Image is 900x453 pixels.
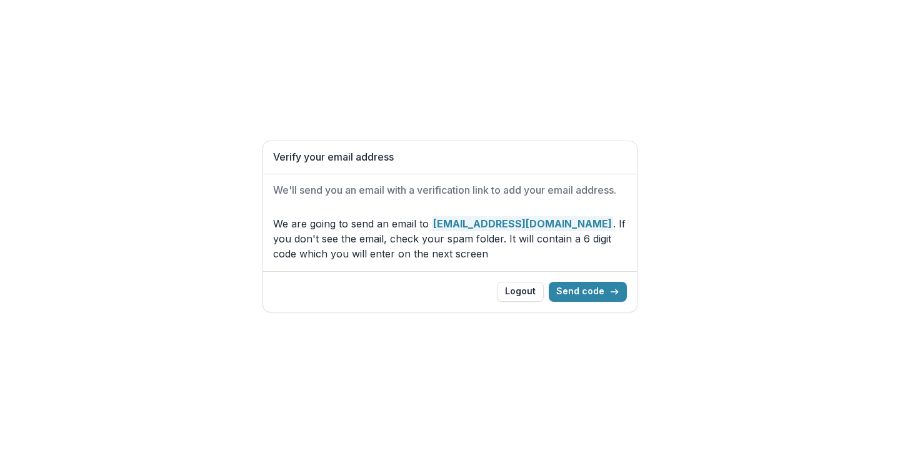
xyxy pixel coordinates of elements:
strong: [EMAIL_ADDRESS][DOMAIN_NAME] [432,216,613,231]
h2: We'll send you an email with a verification link to add your email address. [273,184,627,196]
p: We are going to send an email to . If you don't see the email, check your spam folder. It will co... [273,216,627,261]
button: Send code [549,282,627,302]
h1: Verify your email address [273,151,627,163]
button: Logout [497,282,544,302]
